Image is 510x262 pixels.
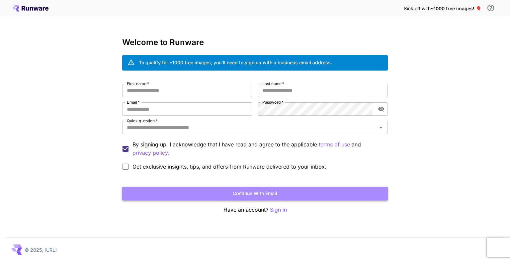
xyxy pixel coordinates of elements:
p: © 2025, [URL] [25,246,57,253]
p: terms of use [319,140,350,149]
div: To qualify for ~1000 free images, you’ll need to sign up with a business email address. [139,59,332,66]
button: By signing up, I acknowledge that I have read and agree to the applicable terms of use and [132,149,169,157]
label: Quick question [127,118,157,124]
p: By signing up, I acknowledge that I have read and agree to the applicable and [132,140,382,157]
h3: Welcome to Runware [122,38,388,47]
span: ~1000 free images! 🎈 [431,6,481,11]
label: First name [127,81,149,86]
p: privacy policy. [132,149,169,157]
label: Password [262,99,284,105]
label: Email [127,99,140,105]
button: By signing up, I acknowledge that I have read and agree to the applicable and privacy policy. [319,140,350,149]
button: toggle password visibility [375,103,387,115]
button: Open [376,123,385,132]
label: Last name [262,81,284,86]
span: Get exclusive insights, tips, and offers from Runware delivered to your inbox. [132,163,326,171]
span: Kick off with [404,6,431,11]
button: In order to qualify for free credit, you need to sign up with a business email address and click ... [484,1,497,15]
button: Sign in [270,206,287,214]
p: Have an account? [122,206,388,214]
button: Continue with email [122,187,388,200]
